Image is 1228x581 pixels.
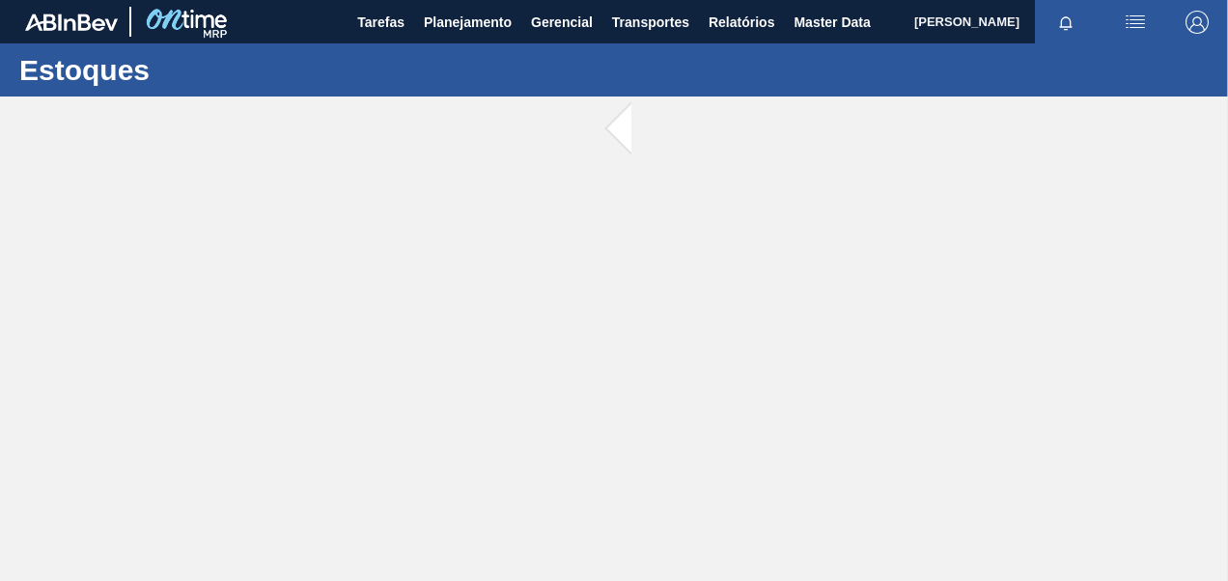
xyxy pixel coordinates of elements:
[1035,9,1097,36] button: Notificações
[1186,11,1209,34] img: Logout
[709,11,774,34] span: Relatórios
[612,11,689,34] span: Transportes
[25,14,118,31] img: TNhmsLtSVTkK8tSr43FrP2fwEKptu5GPRR3wAAAABJRU5ErkJggg==
[19,59,362,81] h1: Estoques
[794,11,870,34] span: Master Data
[424,11,512,34] span: Planejamento
[1124,11,1147,34] img: userActions
[531,11,593,34] span: Gerencial
[357,11,405,34] span: Tarefas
